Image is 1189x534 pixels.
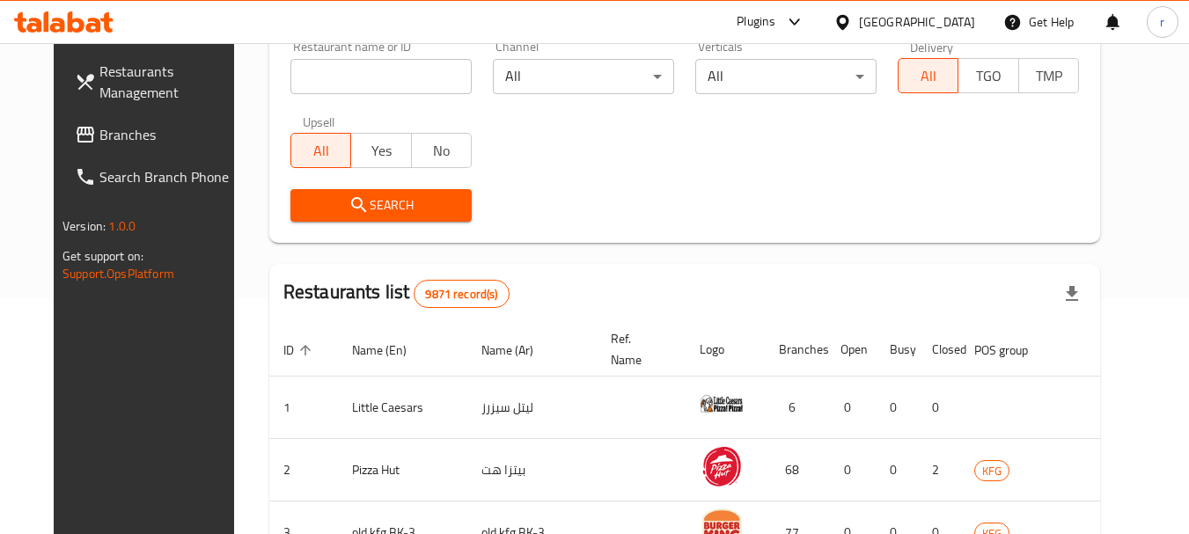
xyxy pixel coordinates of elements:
[305,194,458,216] span: Search
[481,340,556,361] span: Name (Ar)
[99,166,239,187] span: Search Branch Phone
[700,444,744,488] img: Pizza Hut
[765,323,826,377] th: Branches
[61,50,253,113] a: Restaurants Management
[108,215,136,238] span: 1.0.0
[358,138,404,164] span: Yes
[269,377,338,439] td: 1
[493,59,674,94] div: All
[303,115,335,128] label: Upsell
[906,63,951,89] span: All
[918,323,960,377] th: Closed
[269,439,338,501] td: 2
[695,59,877,94] div: All
[350,133,411,168] button: Yes
[99,61,239,103] span: Restaurants Management
[1051,273,1093,315] div: Export file
[876,377,918,439] td: 0
[411,133,472,168] button: No
[826,439,876,501] td: 0
[737,11,775,33] div: Plugins
[910,40,954,53] label: Delivery
[290,133,351,168] button: All
[62,215,106,238] span: Version:
[876,323,918,377] th: Busy
[898,58,958,93] button: All
[61,113,253,156] a: Branches
[611,328,664,370] span: Ref. Name
[918,439,960,501] td: 2
[700,382,744,426] img: Little Caesars
[61,156,253,198] a: Search Branch Phone
[765,439,826,501] td: 68
[283,340,317,361] span: ID
[352,340,429,361] span: Name (En)
[467,439,597,501] td: بيتزا هت
[62,262,174,285] a: Support.OpsPlatform
[62,245,143,267] span: Get support on:
[1160,12,1164,32] span: r
[686,323,765,377] th: Logo
[298,138,344,164] span: All
[414,280,509,308] div: Total records count
[1026,63,1072,89] span: TMP
[419,138,465,164] span: No
[415,286,508,303] span: 9871 record(s)
[467,377,597,439] td: ليتل سيزرز
[826,377,876,439] td: 0
[338,439,467,501] td: Pizza Hut
[826,323,876,377] th: Open
[958,58,1018,93] button: TGO
[859,12,975,32] div: [GEOGRAPHIC_DATA]
[1018,58,1079,93] button: TMP
[876,439,918,501] td: 0
[965,63,1011,89] span: TGO
[338,377,467,439] td: Little Caesars
[290,189,472,222] button: Search
[290,59,472,94] input: Search for restaurant name or ID..
[974,340,1051,361] span: POS group
[99,124,239,145] span: Branches
[283,279,510,308] h2: Restaurants list
[975,461,1009,481] span: KFG
[765,377,826,439] td: 6
[918,377,960,439] td: 0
